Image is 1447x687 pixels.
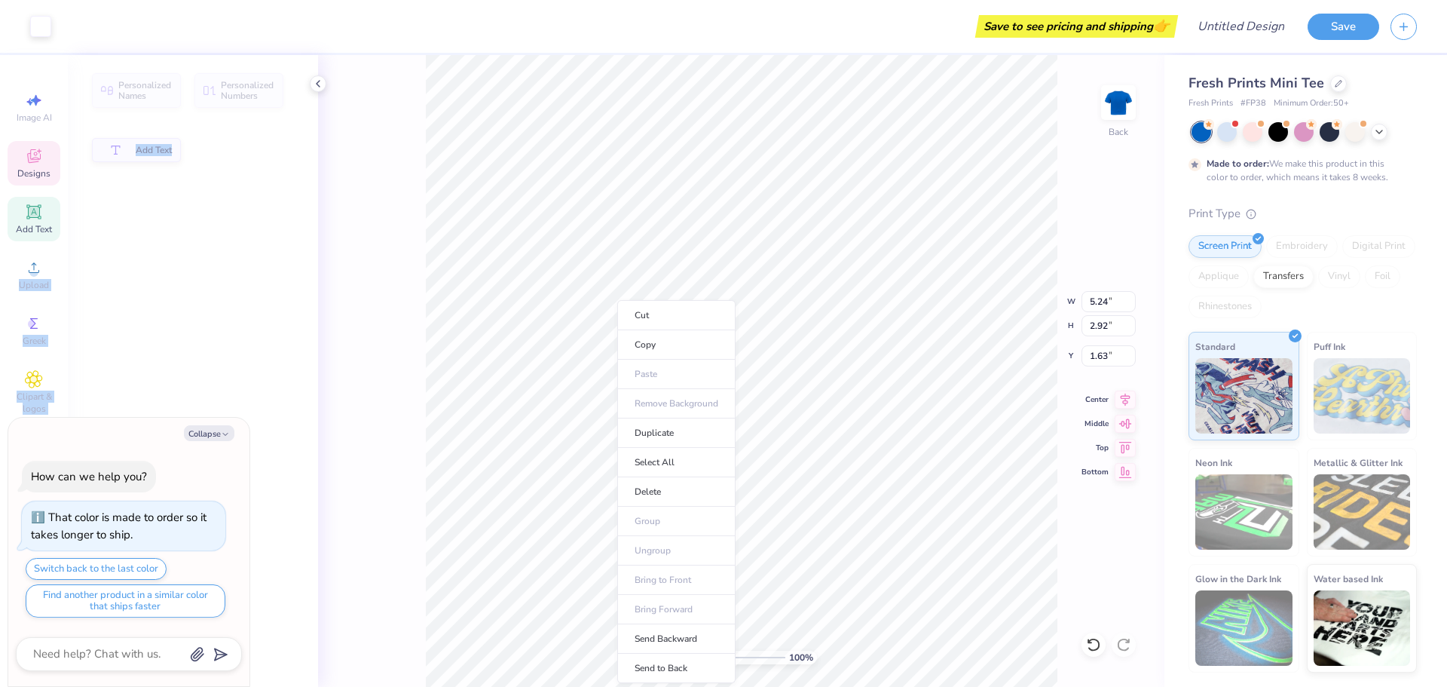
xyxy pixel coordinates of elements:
button: Save [1308,14,1379,40]
span: Personalized Numbers [221,80,274,101]
div: Rhinestones [1188,296,1262,318]
img: Neon Ink [1195,474,1293,550]
span: Personalized Names [118,80,172,101]
div: Embroidery [1266,235,1338,258]
span: Metallic & Glitter Ink [1314,455,1403,471]
span: Bottom [1081,467,1109,477]
img: Puff Ink [1314,358,1411,434]
span: Middle [1081,419,1109,429]
button: Switch back to the last color [26,558,167,580]
strong: Made to order: [1207,158,1269,170]
span: Water based Ink [1314,571,1383,587]
span: Upload [19,279,49,291]
span: Add Text [16,223,52,235]
img: Glow in the Dark Ink [1195,590,1293,666]
div: How can we help you? [31,469,147,484]
span: Clipart & logos [8,391,60,415]
div: Digital Print [1342,235,1415,258]
span: Greek [23,335,46,347]
li: Select All [617,448,736,477]
span: Top [1081,443,1109,453]
img: Metallic & Glitter Ink [1314,474,1411,550]
span: Add Text [136,145,172,155]
div: Vinyl [1318,265,1360,288]
span: Image AI [17,112,52,124]
li: Send to Back [617,654,736,683]
span: Fresh Prints Mini Tee [1188,74,1324,92]
div: That color is made to order so it takes longer to ship. [31,510,206,542]
input: Untitled Design [1185,11,1296,41]
span: Designs [17,167,50,179]
div: Back [1109,125,1128,139]
li: Delete [617,477,736,507]
img: Standard [1195,358,1293,434]
li: Duplicate [617,419,736,448]
span: Puff Ink [1314,339,1345,354]
span: Center [1081,394,1109,405]
li: Cut [617,300,736,330]
span: 👉 [1153,17,1170,35]
button: Collapse [184,425,234,441]
div: Save to see pricing and shipping [979,15,1174,38]
div: Transfers [1253,265,1314,288]
div: Applique [1188,265,1249,288]
button: Find another product in a similar color that ships faster [26,584,225,618]
div: We make this product in this color to order, which means it takes 8 weeks. [1207,157,1392,184]
span: 100 % [789,651,813,664]
img: Water based Ink [1314,590,1411,666]
span: Standard [1195,339,1235,354]
img: Back [1103,87,1133,118]
span: Neon Ink [1195,455,1232,471]
li: Send Backward [617,624,736,654]
div: Screen Print [1188,235,1262,258]
div: Foil [1365,265,1400,288]
li: Copy [617,330,736,360]
span: # FP38 [1241,97,1266,110]
span: Fresh Prints [1188,97,1233,110]
span: Minimum Order: 50 + [1274,97,1349,110]
div: Print Type [1188,205,1417,222]
span: Glow in the Dark Ink [1195,571,1281,587]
